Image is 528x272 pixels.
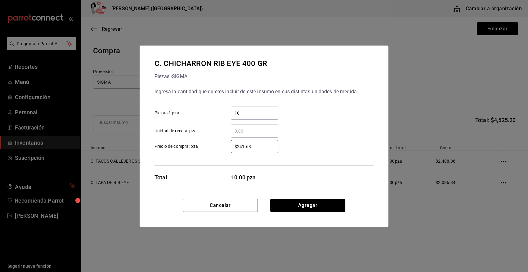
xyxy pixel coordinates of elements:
input: Piezas 1 pza [231,109,278,117]
div: Piezas - SIGMA [154,72,267,81]
span: 10.00 pza [231,173,279,182]
button: Cancelar [183,199,258,212]
input: Precio de compra: pza [231,143,278,150]
div: C. CHICHARRON RIB EYE 400 GR [154,58,267,69]
div: Total: [154,173,169,182]
input: Unidad de receta: pza [231,127,278,135]
span: Piezas 1 pza [154,110,179,116]
div: Ingresa la cantidad que quieres incluir de este insumo en sus distintas unidades de medida. [154,87,374,97]
button: Agregar [270,199,345,212]
span: Precio de compra: pza [154,143,198,150]
span: Unidad de receta: pza [154,128,197,134]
